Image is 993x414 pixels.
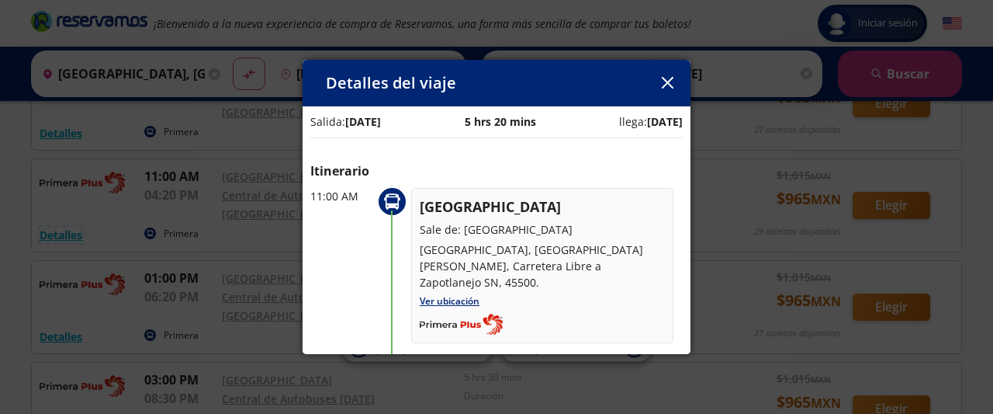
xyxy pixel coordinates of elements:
[420,314,503,336] img: Completo_color__1_.png
[310,188,372,204] p: 11:00 AM
[326,71,456,95] p: Detalles del viaje
[420,294,479,308] a: Ver ubicación
[465,113,536,130] p: 5 hrs 20 mins
[619,113,683,130] p: llega:
[345,114,381,129] b: [DATE]
[310,113,381,130] p: Salida:
[420,197,665,217] p: [GEOGRAPHIC_DATA]
[420,242,665,290] p: [GEOGRAPHIC_DATA], [GEOGRAPHIC_DATA][PERSON_NAME], Carretera Libre a Zapotlanejo SN, 45500.
[310,162,683,180] p: Itinerario
[647,114,683,129] b: [DATE]
[420,221,665,238] p: Sale de: [GEOGRAPHIC_DATA]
